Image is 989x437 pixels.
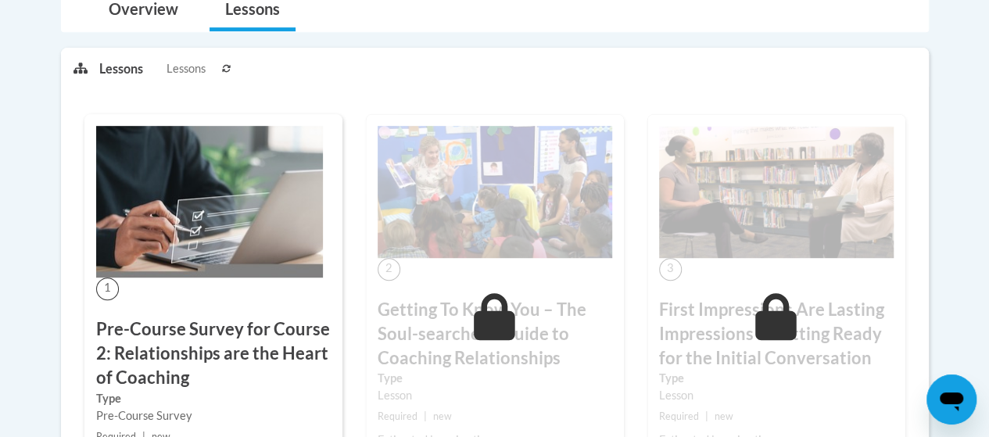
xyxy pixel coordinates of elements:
[378,410,417,422] span: Required
[424,410,427,422] span: |
[96,390,331,407] label: Type
[715,410,733,422] span: new
[926,374,976,424] iframe: Button to launch messaging window
[659,410,699,422] span: Required
[96,317,331,389] h3: Pre-Course Survey for Course 2: Relationships are the Heart of Coaching
[659,298,894,370] h3: First Impressions Are Lasting Impressions – Getting Ready for the Initial Conversation
[659,258,682,281] span: 3
[378,387,612,404] div: Lesson
[96,126,323,278] img: Course Image
[378,126,612,258] img: Course Image
[378,258,400,281] span: 2
[659,126,894,258] img: Course Image
[167,60,206,77] span: Lessons
[659,387,894,404] div: Lesson
[433,410,452,422] span: new
[705,410,708,422] span: |
[378,298,612,370] h3: Getting To Know You – The Soul-searcher’s Guide to Coaching Relationships
[378,370,612,387] label: Type
[96,407,331,424] div: Pre-Course Survey
[659,370,894,387] label: Type
[99,60,143,77] p: Lessons
[96,278,119,300] span: 1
